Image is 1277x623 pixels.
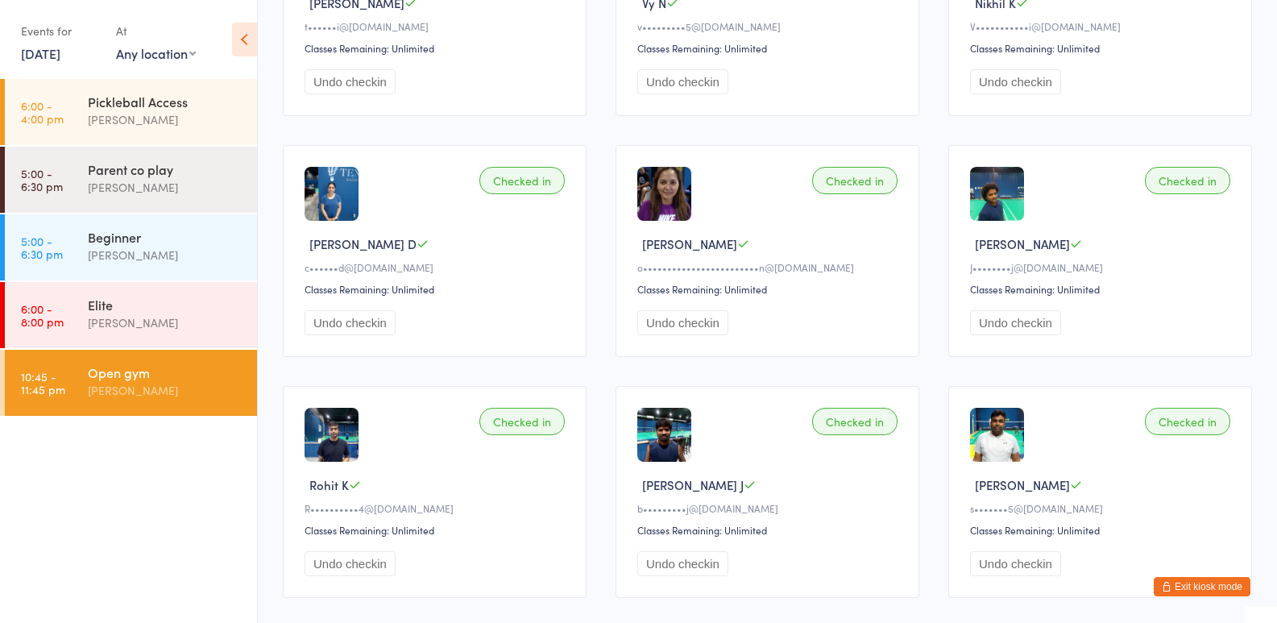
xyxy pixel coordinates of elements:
[305,167,359,221] img: image1677339980.png
[305,282,570,296] div: Classes Remaining: Unlimited
[970,19,1235,33] div: V•••••••••••i@[DOMAIN_NAME]
[88,246,243,264] div: [PERSON_NAME]
[21,99,64,125] time: 6:00 - 4:00 pm
[812,408,898,435] div: Checked in
[5,282,257,348] a: 6:00 -8:00 pmElite[PERSON_NAME]
[637,167,691,221] img: image1683587358.png
[637,310,728,335] button: Undo checkin
[305,523,570,537] div: Classes Remaining: Unlimited
[88,228,243,246] div: Beginner
[5,214,257,280] a: 5:00 -6:30 pmBeginner[PERSON_NAME]
[637,551,728,576] button: Undo checkin
[975,476,1070,493] span: [PERSON_NAME]
[637,501,902,515] div: b•••••••••j@[DOMAIN_NAME]
[21,167,63,193] time: 5:00 - 6:30 pm
[305,501,570,515] div: R••••••••••4@[DOMAIN_NAME]
[1154,577,1250,596] button: Exit kiosk mode
[5,147,257,213] a: 5:00 -6:30 pmParent co play[PERSON_NAME]
[116,18,196,44] div: At
[970,523,1235,537] div: Classes Remaining: Unlimited
[970,310,1061,335] button: Undo checkin
[88,160,243,178] div: Parent co play
[305,408,359,462] img: image1687991927.png
[5,79,257,145] a: 6:00 -4:00 pmPickleball Access[PERSON_NAME]
[970,408,1024,462] img: image1673914088.png
[5,350,257,416] a: 10:45 -11:45 pmOpen gym[PERSON_NAME]
[970,260,1235,274] div: J••••••••j@[DOMAIN_NAME]
[309,476,349,493] span: Rohit K
[970,551,1061,576] button: Undo checkin
[21,370,65,396] time: 10:45 - 11:45 pm
[88,296,243,314] div: Elite
[479,408,565,435] div: Checked in
[88,314,243,332] div: [PERSON_NAME]
[1145,408,1230,435] div: Checked in
[88,381,243,400] div: [PERSON_NAME]
[479,167,565,194] div: Checked in
[637,41,902,55] div: Classes Remaining: Unlimited
[305,41,570,55] div: Classes Remaining: Unlimited
[88,178,243,197] div: [PERSON_NAME]
[21,18,100,44] div: Events for
[642,235,737,252] span: [PERSON_NAME]
[637,523,902,537] div: Classes Remaining: Unlimited
[305,551,396,576] button: Undo checkin
[21,235,63,260] time: 5:00 - 6:30 pm
[637,282,902,296] div: Classes Remaining: Unlimited
[637,260,902,274] div: o••••••••••••••••••••••••n@[DOMAIN_NAME]
[970,282,1235,296] div: Classes Remaining: Unlimited
[637,19,902,33] div: v•••••••••5@[DOMAIN_NAME]
[970,69,1061,94] button: Undo checkin
[305,19,570,33] div: t••••••i@[DOMAIN_NAME]
[1145,167,1230,194] div: Checked in
[88,110,243,129] div: [PERSON_NAME]
[88,93,243,110] div: Pickleball Access
[970,41,1235,55] div: Classes Remaining: Unlimited
[21,302,64,328] time: 6:00 - 8:00 pm
[305,310,396,335] button: Undo checkin
[21,44,60,62] a: [DATE]
[88,363,243,381] div: Open gym
[970,501,1235,515] div: s•••••••5@[DOMAIN_NAME]
[637,69,728,94] button: Undo checkin
[812,167,898,194] div: Checked in
[975,235,1070,252] span: [PERSON_NAME]
[970,167,1024,221] img: image1686963438.png
[642,476,744,493] span: [PERSON_NAME] J
[305,260,570,274] div: c••••••d@[DOMAIN_NAME]
[305,69,396,94] button: Undo checkin
[309,235,417,252] span: [PERSON_NAME] D
[637,408,691,462] img: image1672356960.png
[116,44,196,62] div: Any location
